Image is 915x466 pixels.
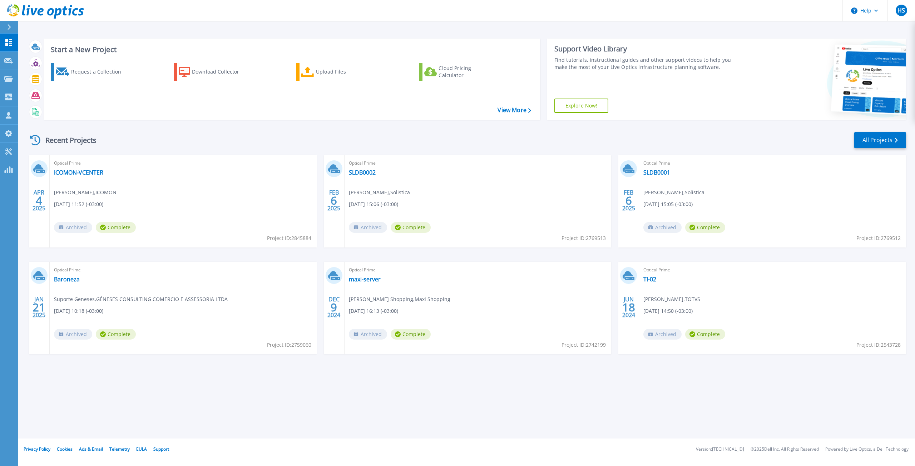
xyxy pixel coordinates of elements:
[751,447,819,452] li: © 2025 Dell Inc. All Rights Reserved
[327,187,341,214] div: FEB 2025
[643,222,682,233] span: Archived
[136,446,147,452] a: EULA
[622,294,635,320] div: JUN 2024
[71,65,128,79] div: Request a Collection
[54,200,103,208] span: [DATE] 11:52 (-03:00)
[54,189,117,196] span: [PERSON_NAME] , ICOMON
[349,329,387,340] span: Archived
[685,329,725,340] span: Complete
[174,63,253,81] a: Download Collector
[622,304,635,310] span: 18
[54,159,312,167] span: Optical Prime
[643,189,704,196] span: [PERSON_NAME] , Solistica
[554,44,740,54] div: Support Video Library
[79,446,103,452] a: Ads & Email
[109,446,130,452] a: Telemetry
[28,131,106,149] div: Recent Projects
[349,222,387,233] span: Archived
[349,189,410,196] span: [PERSON_NAME] , Solistica
[856,234,901,242] span: Project ID: 2769512
[32,187,46,214] div: APR 2025
[625,197,632,204] span: 6
[419,63,499,81] a: Cloud Pricing Calculator
[622,187,635,214] div: FEB 2025
[562,341,606,349] span: Project ID: 2742199
[498,107,531,114] a: View More
[643,200,693,208] span: [DATE] 15:05 (-03:00)
[643,295,700,303] span: [PERSON_NAME] , TOTVS
[391,222,431,233] span: Complete
[267,234,311,242] span: Project ID: 2845884
[296,63,376,81] a: Upload Files
[54,307,103,315] span: [DATE] 10:18 (-03:00)
[153,446,169,452] a: Support
[331,304,337,310] span: 9
[349,295,450,303] span: [PERSON_NAME] Shopping , Maxi Shopping
[349,159,607,167] span: Optical Prime
[331,197,337,204] span: 6
[57,446,73,452] a: Cookies
[854,132,906,148] a: All Projects
[897,7,905,13] span: HS
[685,222,725,233] span: Complete
[554,56,740,71] div: Find tutorials, instructional guides and other support videos to help you make the most of your L...
[54,222,92,233] span: Archived
[643,307,693,315] span: [DATE] 14:50 (-03:00)
[856,341,901,349] span: Project ID: 2543728
[96,329,136,340] span: Complete
[349,307,398,315] span: [DATE] 16:13 (-03:00)
[54,329,92,340] span: Archived
[54,169,103,176] a: ICOMON-VCENTER
[54,276,80,283] a: Baroneza
[643,329,682,340] span: Archived
[267,341,311,349] span: Project ID: 2759060
[349,276,381,283] a: maxi-server
[33,304,45,310] span: 21
[51,63,130,81] a: Request a Collection
[643,266,902,274] span: Optical Prime
[316,65,373,79] div: Upload Files
[391,329,431,340] span: Complete
[439,65,496,79] div: Cloud Pricing Calculator
[36,197,42,204] span: 4
[96,222,136,233] span: Complete
[192,65,249,79] div: Download Collector
[562,234,606,242] span: Project ID: 2769513
[54,266,312,274] span: Optical Prime
[643,159,902,167] span: Optical Prime
[696,447,744,452] li: Version: [TECHNICAL_ID]
[643,276,656,283] a: TI-02
[349,200,398,208] span: [DATE] 15:06 (-03:00)
[51,46,531,54] h3: Start a New Project
[24,446,50,452] a: Privacy Policy
[554,99,609,113] a: Explore Now!
[349,266,607,274] span: Optical Prime
[643,169,670,176] a: SLDB0001
[32,294,46,320] div: JAN 2025
[349,169,376,176] a: SLDB0002
[54,295,228,303] span: Suporte Geneses , GÊNESES CONSULTING COMERCIO E ASSESSORIA LTDA
[327,294,341,320] div: DEC 2024
[825,447,909,452] li: Powered by Live Optics, a Dell Technology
